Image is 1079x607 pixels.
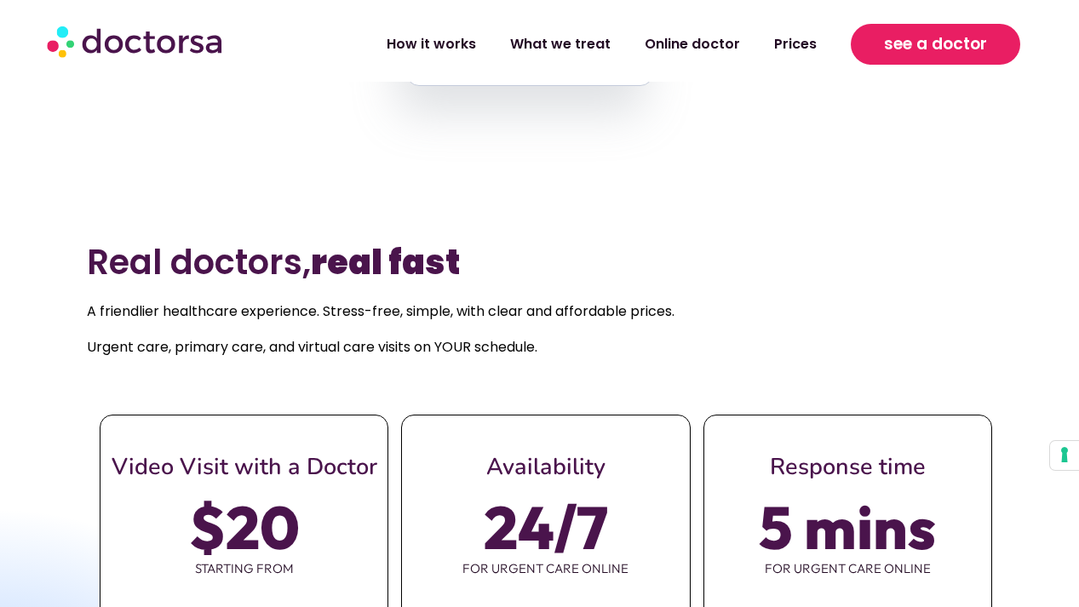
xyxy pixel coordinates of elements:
[770,451,926,483] span: Response time
[370,25,493,64] a: How it works
[628,25,757,64] a: Online doctor
[484,503,608,551] span: 24/7
[759,503,936,551] span: 5 mins
[290,25,834,64] nav: Menu
[87,300,992,324] p: A friendlier healthcare experience. Stress-free, simple, with clear and affordable prices.
[1050,441,1079,470] button: Your consent preferences for tracking technologies
[73,89,227,216] iframe: Customer reviews powered by Trustpilot
[757,25,834,64] a: Prices
[189,503,300,551] span: $20
[311,238,460,286] b: real fast
[112,451,377,483] span: Video Visit with a Doctor​
[884,31,987,58] span: see a doctor
[87,242,992,283] h2: Real doctors,
[100,551,387,587] span: starting from
[704,551,991,587] span: for urgent care online
[486,451,606,483] span: Availability
[493,25,628,64] a: What we treat
[87,335,992,359] p: Urgent care, primary care, and virtual care visits on YOUR schedule.
[851,24,1020,65] a: see a doctor
[402,551,689,587] span: for urgent care online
